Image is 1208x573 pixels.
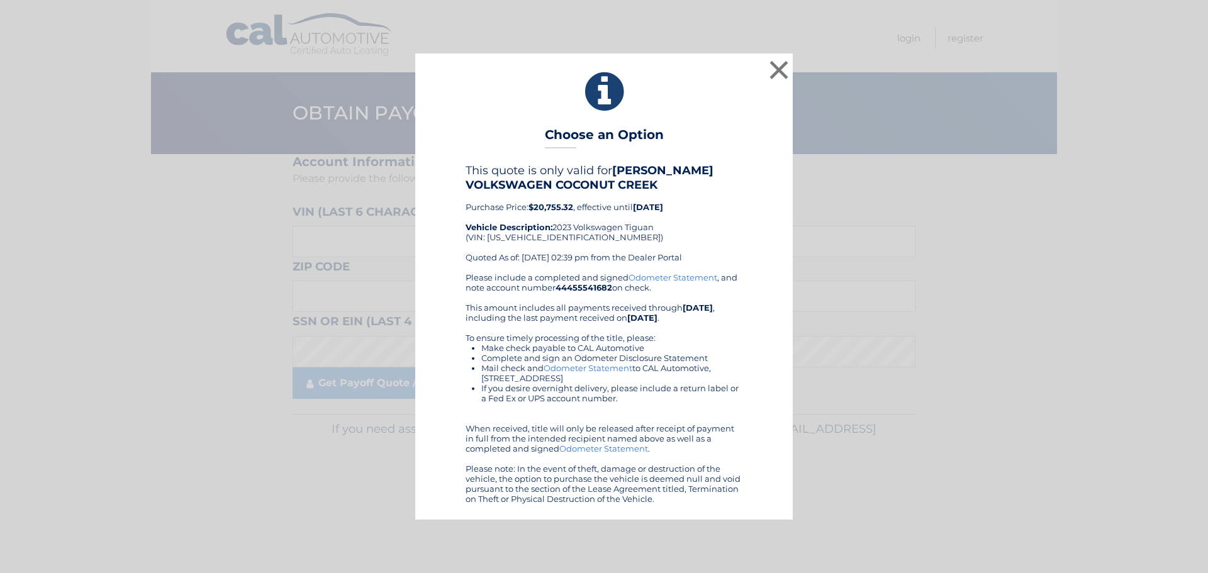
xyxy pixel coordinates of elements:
[466,222,552,232] strong: Vehicle Description:
[481,343,742,353] li: Make check payable to CAL Automotive
[633,202,663,212] b: [DATE]
[629,272,717,282] a: Odometer Statement
[556,282,612,292] b: 44455541682
[466,164,713,191] b: [PERSON_NAME] VOLKSWAGEN COCONUT CREEK
[481,363,742,383] li: Mail check and to CAL Automotive, [STREET_ADDRESS]
[481,383,742,403] li: If you desire overnight delivery, please include a return label or a Fed Ex or UPS account number.
[766,57,791,82] button: ×
[683,303,713,313] b: [DATE]
[545,127,664,149] h3: Choose an Option
[466,164,742,272] div: Purchase Price: , effective until 2023 Volkswagen Tiguan (VIN: [US_VEHICLE_IDENTIFICATION_NUMBER]...
[528,202,573,212] b: $20,755.32
[627,313,657,323] b: [DATE]
[544,363,632,373] a: Odometer Statement
[466,164,742,191] h4: This quote is only valid for
[466,272,742,504] div: Please include a completed and signed , and note account number on check. This amount includes al...
[481,353,742,363] li: Complete and sign an Odometer Disclosure Statement
[559,443,648,453] a: Odometer Statement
